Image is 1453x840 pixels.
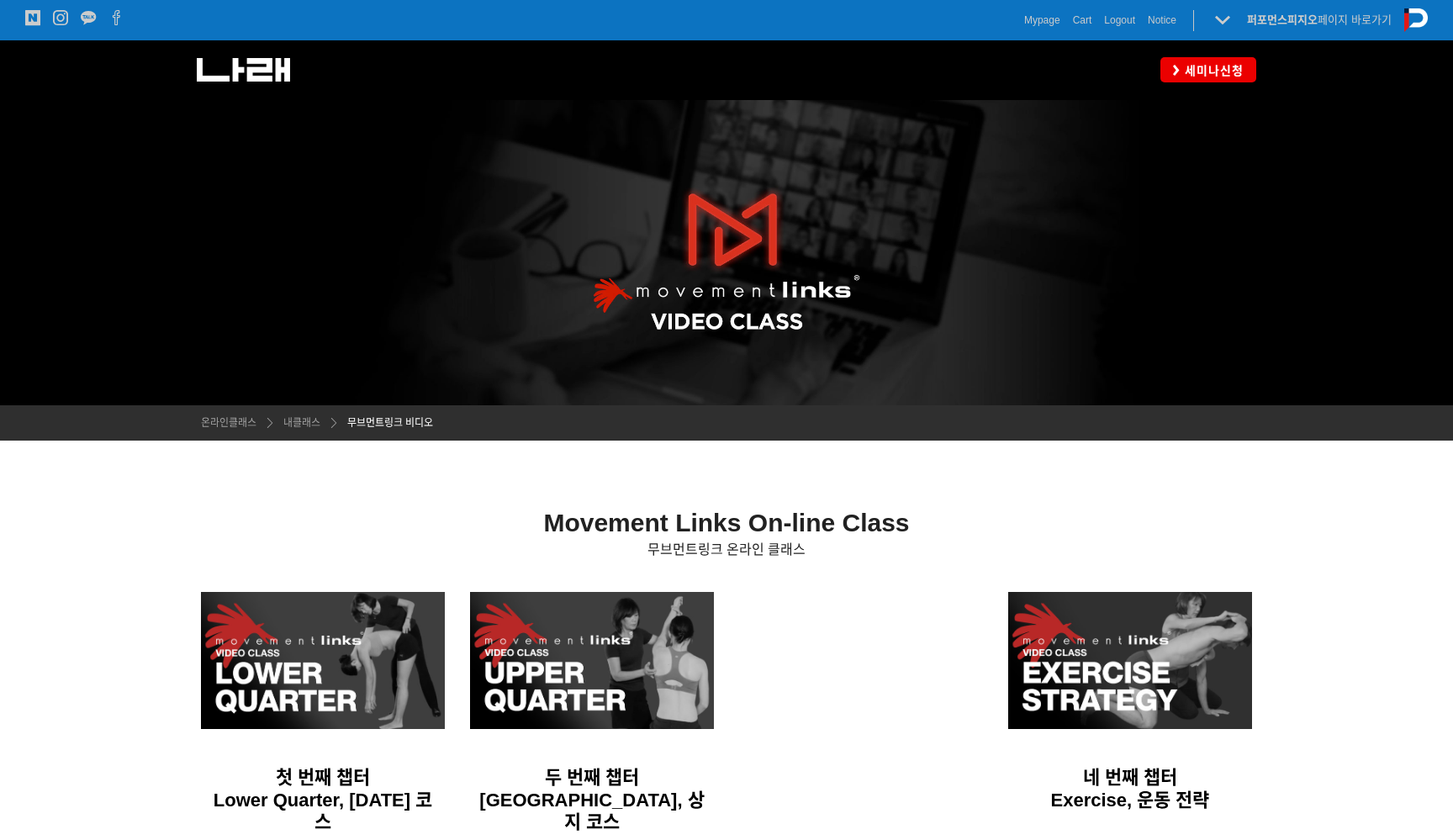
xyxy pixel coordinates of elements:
[201,415,256,431] a: 온라인클래스
[1247,13,1318,26] strong: 퍼포먼스피지오
[201,417,256,429] span: 온라인클래스
[283,417,320,429] span: 내클래스
[347,417,433,429] span: 무브먼트링크 비디오
[1148,12,1176,29] a: Notice
[1051,790,1210,811] span: Exercise, 운동 전략
[1083,767,1177,788] span: 네 번째 챕터
[339,415,433,431] a: 무브먼트링크 비디오
[1024,12,1060,29] a: Mypage
[543,509,909,536] strong: Movement Links On-line Class
[214,790,432,832] span: Lower Quarter, [DATE] 코스
[1180,62,1244,79] span: 세미나신청
[276,767,370,788] span: 첫 번째 챕터
[1073,12,1092,29] a: Cart
[545,767,639,788] span: 두 번째 챕터
[275,415,320,431] a: 내클래스
[1104,12,1135,29] a: Logout
[647,542,806,557] span: 무브먼트링크 온라인 클래스
[1160,57,1256,82] a: 세미나신청
[479,790,704,832] span: [GEOGRAPHIC_DATA], 상지 코스
[1247,13,1392,26] a: 퍼포먼스피지오페이지 바로가기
